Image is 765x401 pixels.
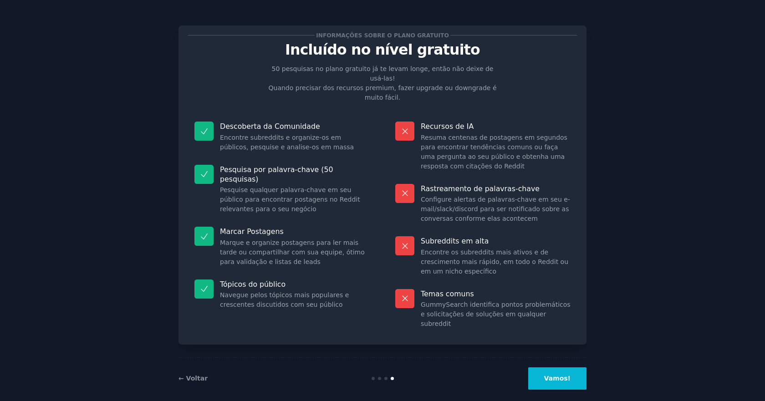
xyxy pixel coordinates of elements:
font: Subreddits em alta [421,237,489,245]
font: Marque e organize postagens para ler mais tarde ou compartilhar com sua equipe, ótimo para valida... [220,239,365,265]
font: Encontre os subreddits mais ativos e de crescimento mais rápido, em todo o Reddit ou em um nicho ... [421,249,568,275]
font: Encontre subreddits e organize-os em públicos, pesquise e analise-os em massa [220,134,354,151]
font: Pesquisa por palavra-chave (50 pesquisas) [220,165,333,183]
button: Vamos! [528,367,586,390]
font: Configure alertas de palavras-chave em seu e-mail/slack/discord para ser notificado sobre as conv... [421,196,570,222]
font: 50 pesquisas no plano gratuito já te levam longe, então não deixe de usá-las! [272,65,494,82]
a: ← Voltar [178,375,208,382]
font: Informações sobre o plano gratuito [316,32,449,39]
font: Pesquise qualquer palavra-chave em seu público para encontrar postagens no Reddit relevantes para... [220,186,360,213]
font: Rastreamento de palavras-chave [421,184,540,193]
font: Quando precisar dos recursos premium, fazer upgrade ou downgrade é muito fácil. [269,84,497,101]
font: Resuma centenas de postagens em segundos para encontrar tendências comuns ou faça uma pergunta ao... [421,134,567,170]
font: Tópicos do público [220,280,286,289]
font: Vamos! [544,375,571,382]
font: Marcar Postagens [220,227,284,236]
font: Navegue pelos tópicos mais populares e crescentes discutidos com seu público [220,291,349,308]
font: Descoberta da Comunidade [220,122,320,131]
font: GummySearch identifica pontos problemáticos e solicitações de soluções em qualquer subreddit [421,301,571,327]
font: Temas comuns [421,289,474,298]
font: Incluído no nível gratuito [285,41,480,58]
font: Recursos de IA [421,122,474,131]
